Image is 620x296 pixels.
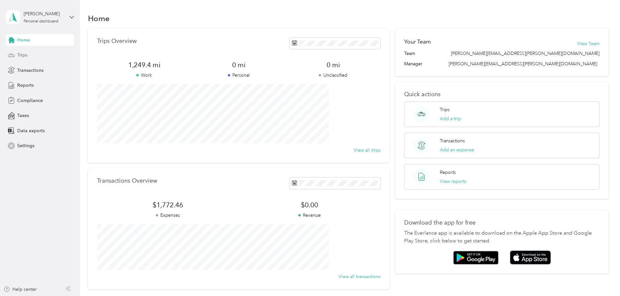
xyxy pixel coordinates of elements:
h1: Home [88,15,110,22]
button: View all trips [354,147,380,154]
div: [PERSON_NAME] [24,10,64,17]
p: Expenses [97,212,239,219]
p: Transactions [440,137,465,144]
span: Transactions [17,67,43,74]
span: $1,772.46 [97,200,239,210]
span: [PERSON_NAME][EMAIL_ADDRESS][PERSON_NAME][DOMAIN_NAME] [451,50,600,57]
span: 0 mi [286,60,380,70]
span: 0 mi [192,60,286,70]
h2: Your Team [404,38,431,46]
span: Settings [17,142,34,149]
img: App store [510,251,551,264]
p: The Everlance app is available to download on the Apple App Store and Google Play Store, click be... [404,229,600,245]
p: Transactions Overview [97,177,157,184]
p: Personal [192,72,286,79]
p: Download the app for free [404,219,600,226]
span: Home [17,37,30,44]
button: Add a trip [440,115,461,122]
button: Help center [4,286,37,293]
span: Trips [17,52,27,58]
img: Google play [453,251,499,264]
span: Reports [17,82,34,89]
p: Unclassified [286,72,380,79]
div: Personal dashboard [24,19,58,23]
p: Trips [440,106,450,113]
button: View Team [577,40,600,47]
p: Work [97,72,192,79]
span: Team [404,50,415,57]
p: Quick actions [404,91,600,98]
button: Add an expense [440,147,474,153]
button: View reports [440,178,466,185]
span: Data exports [17,127,45,134]
button: View all transactions [339,273,380,280]
span: Taxes [17,112,29,119]
span: [PERSON_NAME][EMAIL_ADDRESS][PERSON_NAME][DOMAIN_NAME] [449,61,597,67]
span: 1,249.4 mi [97,60,192,70]
p: Revenue [239,212,380,219]
p: Trips Overview [97,38,137,45]
span: $0.00 [239,200,380,210]
iframe: Everlance-gr Chat Button Frame [584,260,620,296]
span: Compliance [17,97,43,104]
span: Manager [404,60,422,67]
p: Reports [440,169,456,176]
